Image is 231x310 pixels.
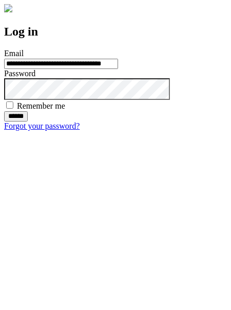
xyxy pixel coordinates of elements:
[17,101,65,110] label: Remember me
[4,69,35,78] label: Password
[4,49,24,58] label: Email
[4,25,227,39] h2: Log in
[4,122,80,130] a: Forgot your password?
[4,4,12,12] img: logo-4e3dc11c47720685a147b03b5a06dd966a58ff35d612b21f08c02c0306f2b779.png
